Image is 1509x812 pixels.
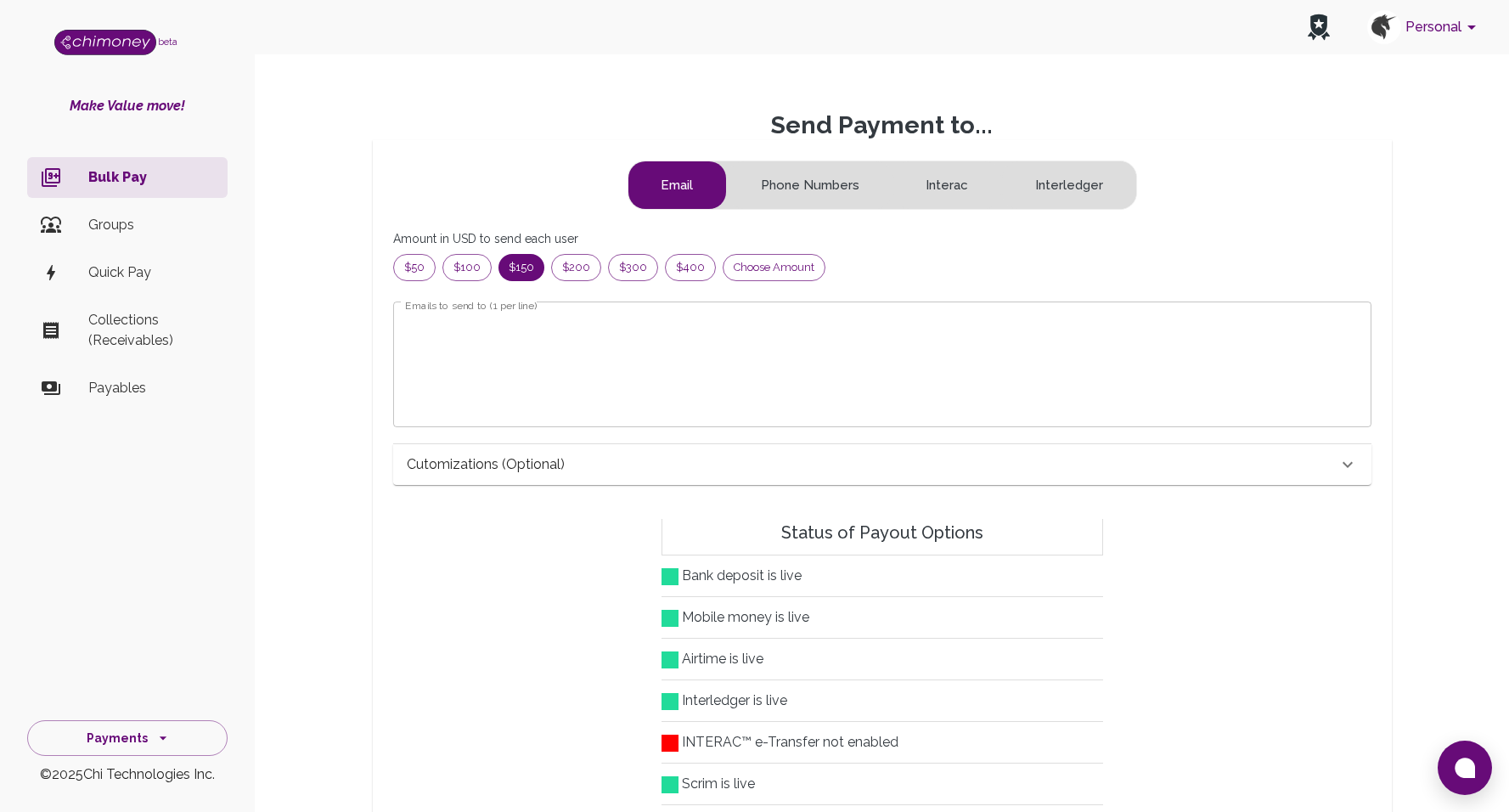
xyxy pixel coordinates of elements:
[442,254,492,281] div: $100
[88,215,214,235] p: Groups
[662,609,809,625] span: Mobile money
[729,651,763,667] span: is live
[393,254,436,281] div: $50
[775,609,809,625] span: is live
[823,734,898,750] span: not enabled
[54,30,156,55] img: Logo
[728,161,892,209] button: phone
[666,259,715,276] span: $400
[721,775,755,792] span: is live
[662,567,802,584] span: Bank deposit
[552,259,600,276] span: $200
[1438,741,1492,795] button: Open chat window
[1002,161,1136,209] button: interledgerWalletAddress
[662,519,1103,555] h6: Status of Payout Options
[662,692,787,708] span: Interledger
[768,567,802,584] span: is live
[393,444,1371,485] div: Cutomizations (optional)
[88,378,214,398] p: Payables
[551,254,601,281] div: $200
[628,161,727,209] button: email
[662,775,755,792] span: Scrim
[394,259,435,276] span: $50
[88,167,214,188] p: Bulk Pay
[405,298,537,313] label: Emails to send to (1 per line)
[753,692,787,708] span: is live
[665,254,716,281] div: $400
[1360,5,1489,49] button: account of current user
[443,259,491,276] span: $100
[158,37,177,47] span: beta
[608,254,658,281] div: $300
[662,734,898,750] span: INTERAC™ e-Transfer
[268,110,1495,140] p: Send Payment to...
[27,720,228,757] button: Payments
[628,161,1137,210] div: text alignment
[723,254,825,281] div: Choose amount
[893,161,1002,209] button: interac
[498,259,544,276] span: $150
[662,651,763,667] span: Airtime
[724,259,825,276] span: Choose amount
[393,230,1371,247] p: Amount in USD to send each user
[88,262,214,283] p: Quick Pay
[609,259,657,276] span: $300
[498,254,544,281] div: $150
[1367,10,1401,44] img: avatar
[88,310,214,351] p: Collections (Receivables)
[407,454,565,475] p: Cutomizations (optional)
